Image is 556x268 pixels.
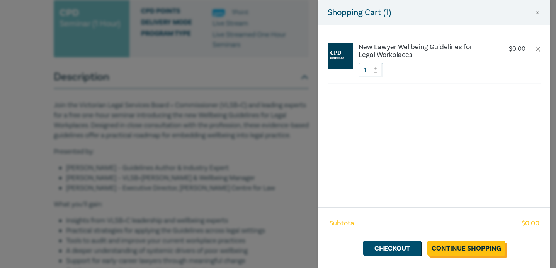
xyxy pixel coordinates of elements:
a: New Lawyer Wellbeing Guidelines for Legal Workplaces [359,43,487,59]
a: Checkout [363,241,421,256]
span: $ 0.00 [521,218,539,228]
a: Continue Shopping [427,241,505,256]
input: 1 [359,63,383,77]
h5: Shopping Cart ( 1 ) [328,6,391,19]
img: CPD%20Seminar.jpg [328,43,353,69]
p: $ 0.00 [509,45,525,53]
span: Subtotal [329,218,356,228]
button: Close [534,9,541,16]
